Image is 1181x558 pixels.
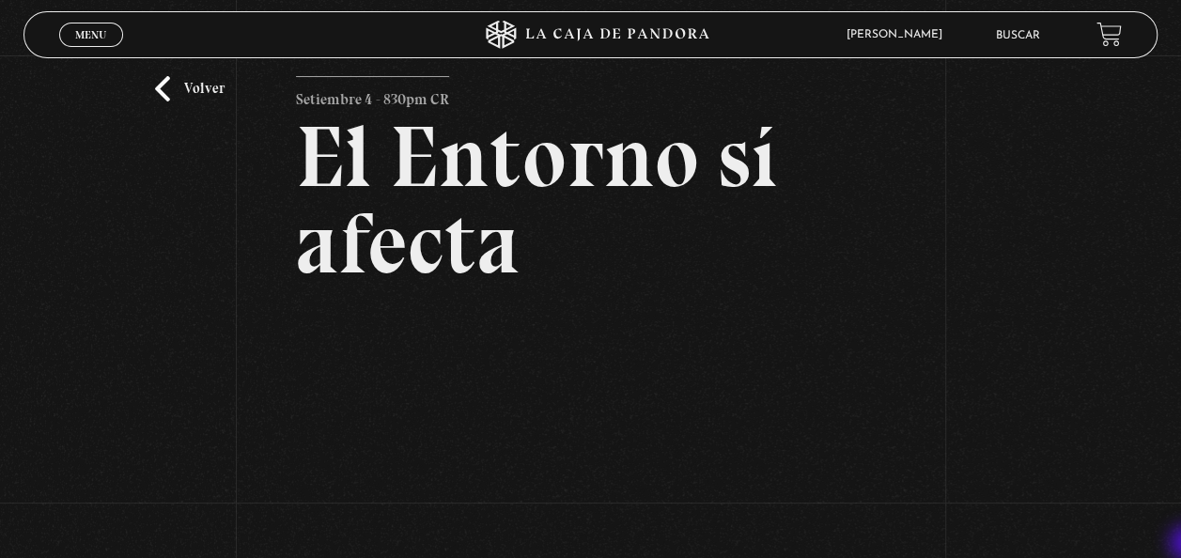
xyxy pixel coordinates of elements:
h2: El Entorno sí afecta [296,114,886,287]
span: [PERSON_NAME] [836,29,960,40]
p: Setiembre 4 - 830pm CR [296,76,449,114]
span: Menu [75,29,106,40]
a: View your shopping cart [1096,22,1122,47]
a: Buscar [996,30,1040,41]
a: Volver [155,76,225,101]
span: Cerrar [70,45,114,58]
